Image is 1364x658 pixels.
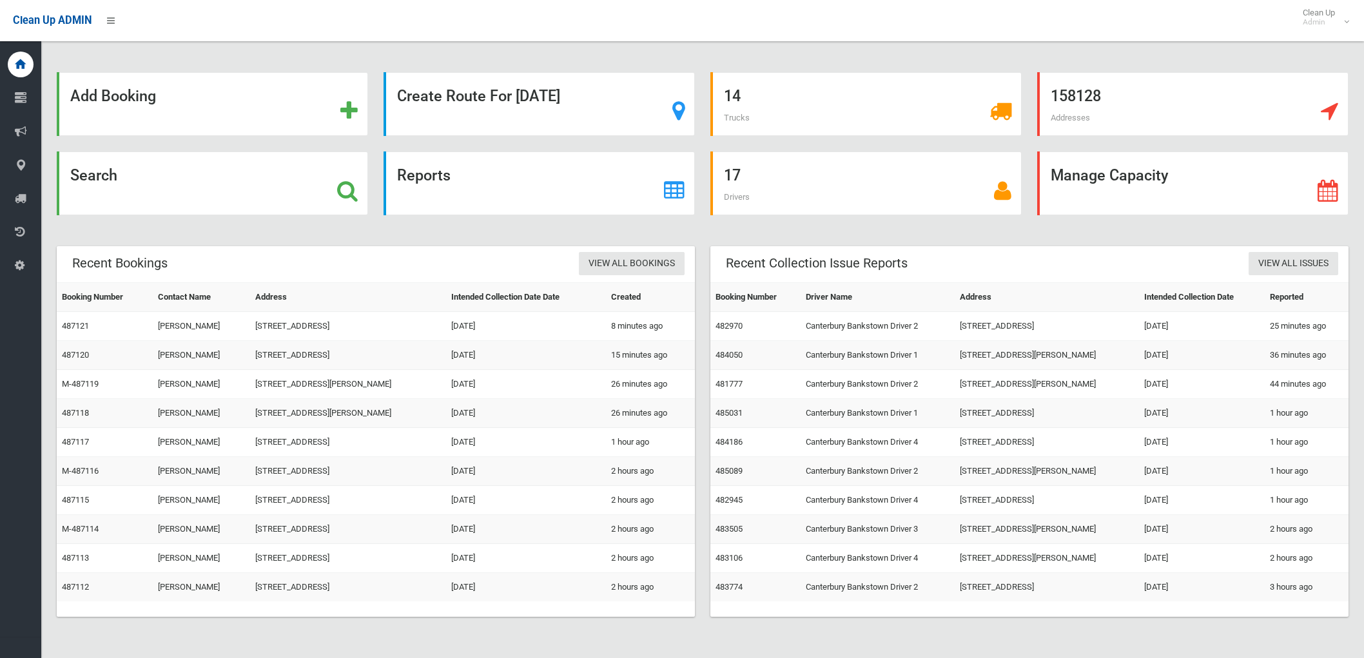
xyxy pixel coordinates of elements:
td: [PERSON_NAME] [153,486,249,515]
a: Add Booking [57,72,368,136]
a: 487112 [62,582,89,592]
td: [DATE] [1139,457,1265,486]
strong: Create Route For [DATE] [397,87,560,105]
td: [STREET_ADDRESS][PERSON_NAME] [250,370,447,399]
td: [PERSON_NAME] [153,457,249,486]
th: Intended Collection Date Date [446,283,605,312]
td: [PERSON_NAME] [153,544,249,573]
td: [STREET_ADDRESS] [250,428,447,457]
td: [DATE] [1139,515,1265,544]
strong: Add Booking [70,87,156,105]
th: Booking Number [710,283,801,312]
td: Canterbury Bankstown Driver 3 [801,515,955,544]
a: View All Bookings [579,252,685,276]
strong: 14 [724,87,741,105]
td: [DATE] [1139,370,1265,399]
td: [DATE] [1139,544,1265,573]
td: [DATE] [446,573,605,602]
td: 1 hour ago [1265,399,1349,428]
td: [DATE] [1139,399,1265,428]
td: [DATE] [446,486,605,515]
a: 487118 [62,408,89,418]
td: [DATE] [446,370,605,399]
a: 158128 Addresses [1037,72,1349,136]
header: Recent Collection Issue Reports [710,251,923,276]
td: [DATE] [1139,428,1265,457]
header: Recent Bookings [57,251,183,276]
td: Canterbury Bankstown Driver 2 [801,457,955,486]
a: 487117 [62,437,89,447]
td: 15 minutes ago [606,341,695,370]
td: 2 hours ago [606,515,695,544]
a: 487121 [62,321,89,331]
td: [STREET_ADDRESS] [955,573,1139,602]
td: [STREET_ADDRESS] [250,341,447,370]
td: [PERSON_NAME] [153,312,249,341]
strong: 17 [724,166,741,184]
td: [DATE] [446,312,605,341]
a: 17 Drivers [710,151,1022,215]
td: [PERSON_NAME] [153,573,249,602]
th: Created [606,283,695,312]
td: 1 hour ago [1265,457,1349,486]
td: 36 minutes ago [1265,341,1349,370]
td: 26 minutes ago [606,399,695,428]
a: 487115 [62,495,89,505]
td: 2 hours ago [606,457,695,486]
a: 481777 [716,379,743,389]
td: [DATE] [1139,312,1265,341]
td: [PERSON_NAME] [153,515,249,544]
a: 487120 [62,350,89,360]
td: 3 hours ago [1265,573,1349,602]
a: 483774 [716,582,743,592]
td: [STREET_ADDRESS] [955,428,1139,457]
th: Intended Collection Date [1139,283,1265,312]
td: [DATE] [446,341,605,370]
td: Canterbury Bankstown Driver 2 [801,312,955,341]
td: [DATE] [446,457,605,486]
strong: Reports [397,166,451,184]
td: [DATE] [446,515,605,544]
td: Canterbury Bankstown Driver 2 [801,370,955,399]
td: [DATE] [446,399,605,428]
th: Reported [1265,283,1349,312]
td: Canterbury Bankstown Driver 1 [801,341,955,370]
td: Canterbury Bankstown Driver 1 [801,399,955,428]
a: View All Issues [1249,252,1338,276]
a: 485089 [716,466,743,476]
a: Search [57,151,368,215]
small: Admin [1303,17,1335,27]
td: [DATE] [1139,486,1265,515]
td: 1 hour ago [606,428,695,457]
a: M-487116 [62,466,99,476]
td: [STREET_ADDRESS] [250,573,447,602]
td: Canterbury Bankstown Driver 2 [801,573,955,602]
a: 482970 [716,321,743,331]
td: [PERSON_NAME] [153,399,249,428]
td: [STREET_ADDRESS][PERSON_NAME] [955,457,1139,486]
th: Driver Name [801,283,955,312]
td: [STREET_ADDRESS] [250,312,447,341]
td: [PERSON_NAME] [153,370,249,399]
td: [STREET_ADDRESS] [250,544,447,573]
td: [STREET_ADDRESS] [250,515,447,544]
a: M-487114 [62,524,99,534]
th: Address [955,283,1139,312]
th: Booking Number [57,283,153,312]
a: 484050 [716,350,743,360]
td: 2 hours ago [606,573,695,602]
strong: Manage Capacity [1051,166,1168,184]
span: Clean Up [1296,8,1348,27]
span: Addresses [1051,113,1090,122]
td: [STREET_ADDRESS] [955,486,1139,515]
a: Manage Capacity [1037,151,1349,215]
strong: 158128 [1051,87,1101,105]
td: [STREET_ADDRESS][PERSON_NAME] [250,399,447,428]
a: 483106 [716,553,743,563]
a: 14 Trucks [710,72,1022,136]
td: [DATE] [446,428,605,457]
td: 2 hours ago [606,544,695,573]
td: [STREET_ADDRESS][PERSON_NAME] [955,370,1139,399]
td: 2 hours ago [606,486,695,515]
td: [PERSON_NAME] [153,428,249,457]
